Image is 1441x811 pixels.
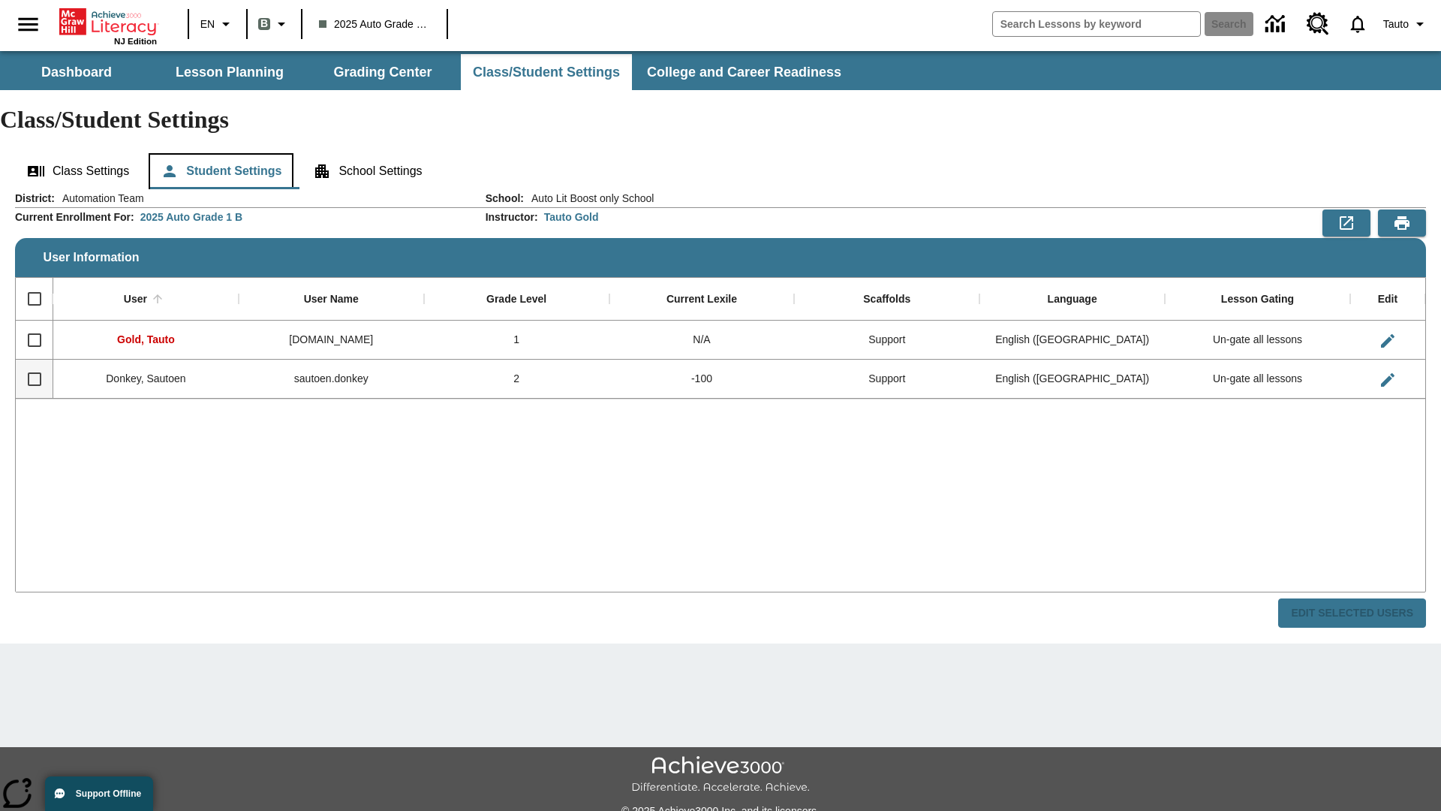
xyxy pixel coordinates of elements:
[979,321,1165,360] div: English (US)
[1221,293,1294,306] div: Lesson Gating
[486,293,546,306] div: Grade Level
[993,12,1200,36] input: search field
[6,2,50,47] button: Open side menu
[140,210,242,225] div: 2025 Auto Grade 1 B
[59,7,157,37] a: Home
[1298,4,1338,44] a: Resource Center, Will open in new tab
[260,14,268,33] span: B
[863,293,910,306] div: Scaffolds
[301,153,434,189] button: School Settings
[1373,365,1403,395] button: Edit User
[15,192,55,205] h2: District :
[1377,11,1435,38] button: Profile/Settings
[631,756,810,794] img: Achieve3000 Differentiate Accelerate Achieve
[461,54,632,90] button: Class/Student Settings
[149,153,293,189] button: Student Settings
[124,293,147,306] div: User
[194,11,242,38] button: Language: EN, Select a language
[1165,321,1350,360] div: Un-gate all lessons
[114,37,157,46] span: NJ Edition
[979,360,1165,399] div: English (US)
[1338,5,1377,44] a: Notifications
[319,17,430,32] span: 2025 Auto Grade 1 B
[486,192,524,205] h2: School :
[424,321,609,360] div: 1
[1378,210,1426,237] button: Print Preview
[59,5,157,46] div: Home
[15,211,134,224] h2: Current Enrollment For :
[308,54,458,90] button: Grading Center
[155,54,305,90] button: Lesson Planning
[794,360,979,399] div: Support
[609,360,795,399] div: -100
[1373,326,1403,356] button: Edit User
[117,333,175,345] span: Gold, Tauto
[15,191,1426,629] div: User Information
[76,788,141,799] span: Support Offline
[239,360,424,399] div: sautoen.donkey
[55,191,144,206] span: Automation Team
[486,211,538,224] h2: Instructor :
[1383,17,1409,32] span: Tauto
[544,210,599,225] div: Tauto Gold
[44,251,140,264] span: User Information
[666,293,737,306] div: Current Lexile
[1322,210,1370,237] button: Export to CSV
[1048,293,1097,306] div: Language
[635,54,853,90] button: College and Career Readiness
[200,17,215,32] span: EN
[524,191,654,206] span: Auto Lit Boost only School
[304,293,359,306] div: User Name
[794,321,979,360] div: Support
[252,11,296,38] button: Boost Class color is gray green. Change class color
[15,153,141,189] button: Class Settings
[1256,4,1298,45] a: Data Center
[1165,360,1350,399] div: Un-gate all lessons
[609,321,795,360] div: N/A
[239,321,424,360] div: tauto.gold
[106,372,185,384] span: Donkey, Sautoen
[424,360,609,399] div: 2
[2,54,152,90] button: Dashboard
[15,153,1426,189] div: Class/Student Settings
[1378,293,1397,306] div: Edit
[45,776,153,811] button: Support Offline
